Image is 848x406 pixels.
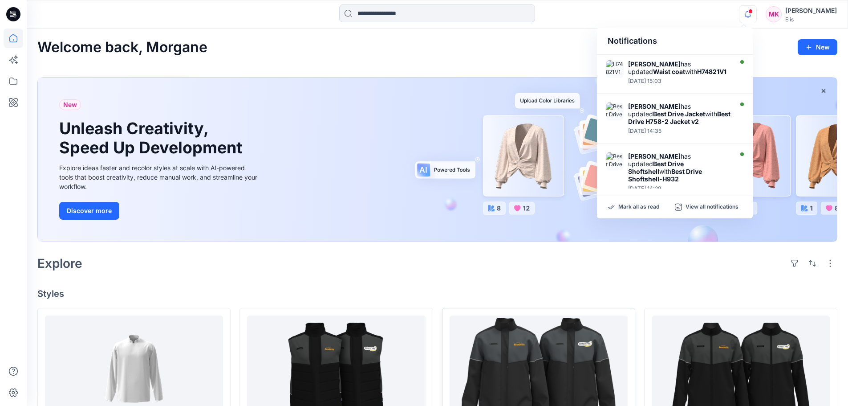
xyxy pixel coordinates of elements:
div: [PERSON_NAME] [785,5,837,16]
h2: Explore [37,256,82,271]
a: Discover more [59,202,260,220]
strong: Best Drive Jacket [653,110,705,118]
div: has updated with [628,103,730,125]
p: View all notifications [686,203,738,211]
div: Wednesday, September 03, 2025 15:03 [628,78,730,84]
p: Mark all as read [618,203,659,211]
button: Discover more [59,202,119,220]
div: Wednesday, September 03, 2025 14:29 [628,185,730,192]
strong: Best Drive Shoftshell [628,160,684,175]
div: has updated with [628,152,730,183]
h1: Unleash Creativity, Speed Up Development [59,119,246,157]
div: has updated with [628,60,730,75]
button: New [798,39,837,55]
strong: [PERSON_NAME] [628,103,681,110]
div: MK [766,6,782,22]
div: Wednesday, September 03, 2025 14:35 [628,128,730,134]
img: Best Drive H758-2 Jacket v2 [606,103,624,120]
div: Notifications [597,28,753,55]
span: New [63,99,77,110]
img: H74821V1 [606,60,624,78]
strong: Waist coat [653,68,685,75]
strong: [PERSON_NAME] [628,152,681,160]
h4: Styles [37,288,837,299]
h2: Welcome back, Morgane [37,39,207,56]
div: Explore ideas faster and recolor styles at scale with AI-powered tools that boost creativity, red... [59,163,260,191]
strong: Best Drive H758-2 Jacket v2 [628,110,730,125]
div: Elis [785,16,837,23]
strong: [PERSON_NAME] [628,60,681,68]
strong: Best Drive Shoftshell-H932 [628,168,702,183]
strong: H74821V1 [697,68,726,75]
img: Best Drive Shoftshell-H932 [606,152,624,170]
